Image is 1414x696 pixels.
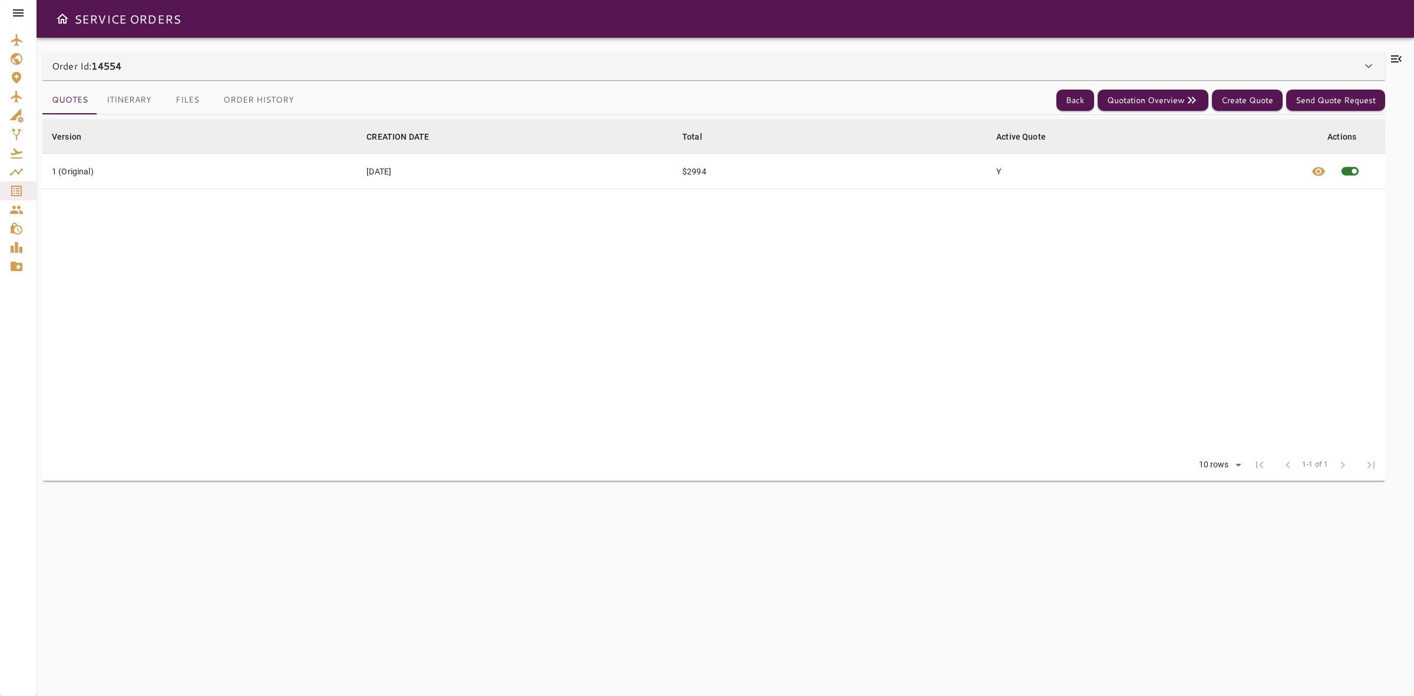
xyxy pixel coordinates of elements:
button: Open drawer [51,7,74,31]
span: Active Quote [996,130,1061,144]
span: Total [682,130,718,144]
button: Send Quote Request [1286,90,1385,111]
span: Last Page [1357,451,1385,479]
button: Back [1056,90,1094,111]
td: $2994 [673,154,987,189]
td: [DATE] [357,154,673,189]
td: 1 (Original) [42,154,357,189]
b: 14554 [91,59,121,72]
div: Order Id:14554 [42,52,1385,80]
div: basic tabs example [42,86,303,114]
span: Version [52,130,97,144]
span: Previous Page [1274,451,1302,479]
button: Quotation Overview [1098,90,1208,111]
button: Create Quote [1212,90,1283,111]
button: View quote details [1304,154,1333,189]
span: CREATION DATE [366,130,444,144]
div: Version [52,130,81,144]
div: 10 rows [1196,460,1232,470]
span: visibility [1311,164,1326,179]
button: Itinerary [97,86,161,114]
span: This quote is already active [1333,154,1367,189]
td: Y [987,154,1301,189]
button: Files [161,86,214,114]
h6: SERVICE ORDERS [74,9,181,28]
span: Next Page [1329,451,1357,479]
button: Quotes [42,86,97,114]
div: 10 rows [1191,456,1246,474]
div: CREATION DATE [366,130,429,144]
p: Order Id: [52,59,121,73]
div: Active Quote [996,130,1046,144]
div: Total [682,130,702,144]
button: Order History [214,86,303,114]
span: First Page [1245,451,1274,479]
span: 1-1 of 1 [1302,459,1328,471]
